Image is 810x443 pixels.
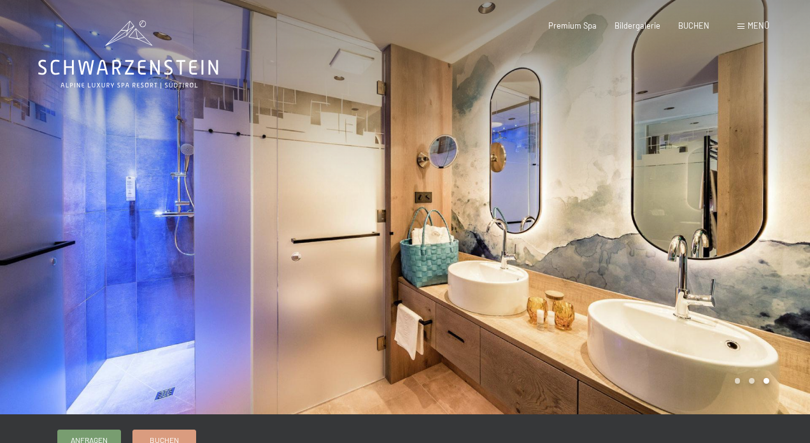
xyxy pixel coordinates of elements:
[615,20,660,31] a: Bildergalerie
[548,20,597,31] a: Premium Spa
[748,20,769,31] span: Menü
[678,20,709,31] a: BUCHEN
